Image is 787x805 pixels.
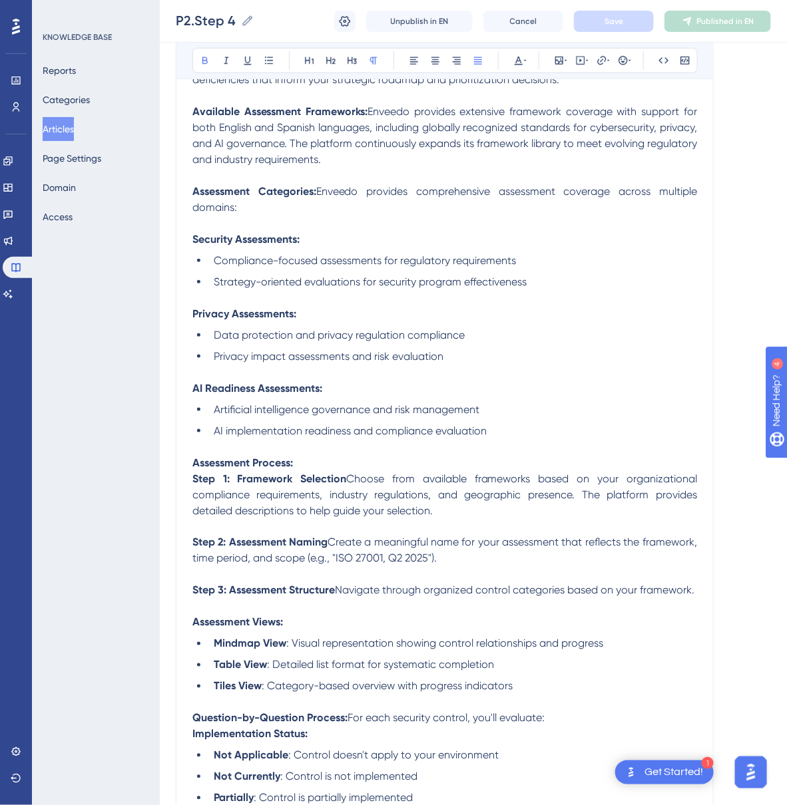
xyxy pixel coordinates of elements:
[43,117,74,141] button: Articles
[192,584,335,597] strong: Step 3: Assessment Structure
[192,233,300,245] strong: Security Assessments:
[510,16,537,27] span: Cancel
[214,350,443,363] span: Privacy impact assessments and risk evaluation
[214,770,280,783] strong: Not Currently
[214,275,527,288] span: Strategy-oriented evaluations for security program effectiveness
[731,752,771,792] iframe: UserGuiding AI Assistant Launcher
[335,584,694,597] span: Navigate through organized control categories based on your framework.
[192,105,368,118] strong: Available Assessment Frameworks:
[192,456,293,469] strong: Assessment Process:
[176,11,236,30] input: Article Name
[192,728,308,740] strong: Implementation Status:
[192,185,700,214] span: Enveedo provides comprehensive assessment coverage across multiple domains:
[348,712,545,724] span: For each security control, you'll evaluate:
[214,680,262,693] strong: Tiles View
[214,424,487,437] span: AI implementation readiness and compliance evaluation
[664,11,771,32] button: Published in EN
[43,32,112,43] div: KNOWLEDGE BASE
[43,146,101,170] button: Page Settings
[192,472,346,485] strong: Step 1: Framework Selection
[391,16,449,27] span: Unpublish in EN
[192,105,700,166] span: Enveedo provides extensive framework coverage with support for both English and Spanish languages...
[93,7,97,17] div: 4
[262,680,513,693] span: : Category-based overview with progress indicators
[192,472,700,517] span: Choose from available frameworks based on your organizational compliance requirements, industry r...
[192,307,296,320] strong: Privacy Assessments:
[214,749,288,762] strong: Not Applicable
[615,760,714,784] div: Open Get Started! checklist, remaining modules: 1
[192,712,348,724] strong: Question-by-Question Process:
[192,382,322,395] strong: AI Readiness Assessments:
[214,403,479,416] span: Artificial intelligence governance and risk management
[31,3,83,19] span: Need Help?
[43,176,76,200] button: Domain
[623,764,639,780] img: launcher-image-alternative-text
[214,792,254,804] strong: Partially
[214,254,516,267] span: Compliance-focused assessments for regulatory requirements
[192,616,283,629] strong: Assessment Views:
[267,659,494,671] span: : Detailed list format for systematic completion
[702,757,714,769] div: 1
[192,536,700,565] span: Create a meaningful name for your assessment that reflects the framework, time period, and scope ...
[286,637,603,650] span: : Visual representation showing control relationships and progress
[43,205,73,229] button: Access
[214,659,267,671] strong: Table View
[696,16,754,27] span: Published in EN
[214,329,465,341] span: Data protection and privacy regulation compliance
[605,16,623,27] span: Save
[43,59,76,82] button: Reports
[574,11,654,32] button: Save
[192,536,328,549] strong: Step 2: Assessment Naming
[280,770,417,783] span: : Control is not implemented
[483,11,563,32] button: Cancel
[366,11,473,32] button: Unpublish in EN
[43,88,90,112] button: Categories
[288,749,499,762] span: : Control doesn't apply to your environment
[192,185,316,198] strong: Assessment Categories:
[254,792,413,804] span: : Control is partially implemented
[645,765,703,780] div: Get Started!
[214,637,286,650] strong: Mindmap View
